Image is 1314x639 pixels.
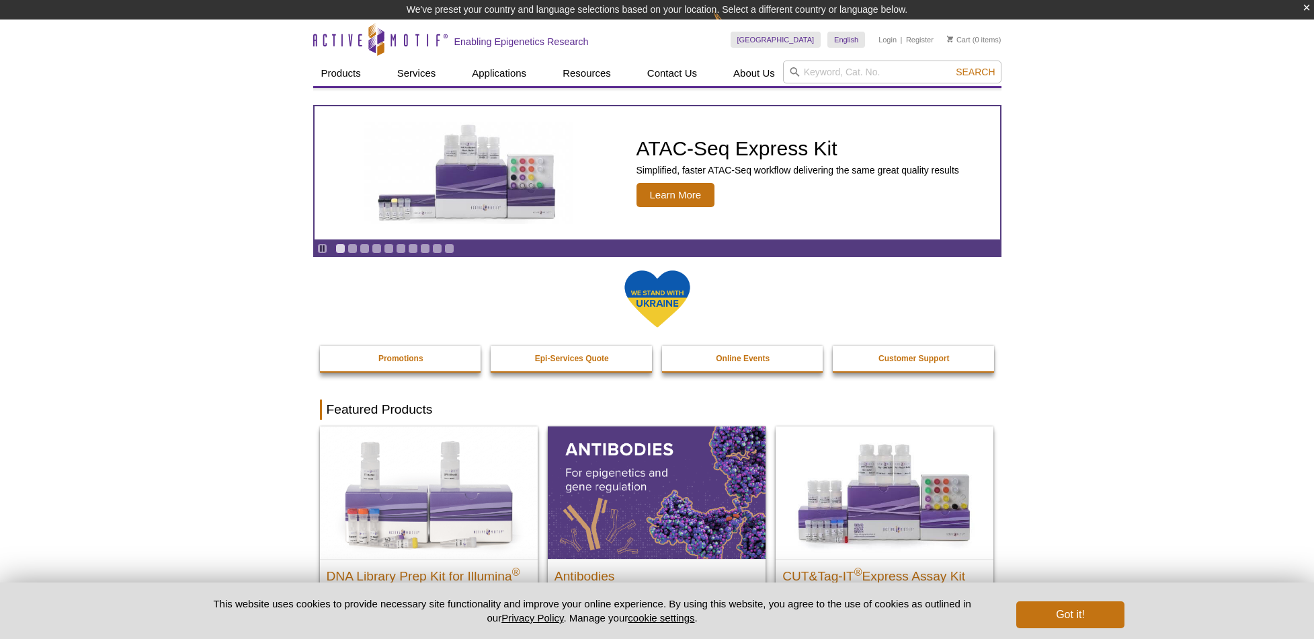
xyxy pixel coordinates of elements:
h2: Enabling Epigenetics Research [454,36,589,48]
sup: ® [512,566,520,577]
a: Go to slide 2 [347,243,358,254]
span: Learn More [637,183,715,207]
h2: CUT&Tag-IT Express Assay Kit [782,563,987,583]
strong: Promotions [378,354,423,363]
h2: DNA Library Prep Kit for Illumina [327,563,531,583]
a: Cart [947,35,971,44]
a: Go to slide 7 [408,243,418,254]
button: Search [952,66,999,78]
a: English [827,32,865,48]
a: About Us [725,61,783,86]
a: Promotions [320,346,483,371]
a: Privacy Policy [501,612,563,624]
p: Simplified, faster ATAC-Seq workflow delivering the same great quality results [637,164,959,176]
h2: Antibodies [555,563,759,583]
span: Search [956,67,995,77]
a: Applications [464,61,534,86]
a: Epi-Services Quote [491,346,653,371]
a: All Antibodies Antibodies Application-tested antibodies for ChIP, CUT&Tag, and CUT&RUN. [548,426,766,630]
a: Services [389,61,444,86]
button: cookie settings [628,612,694,624]
strong: Epi-Services Quote [535,354,609,363]
a: Login [878,35,897,44]
img: DNA Library Prep Kit for Illumina [320,426,538,558]
a: Resources [555,61,619,86]
a: Go to slide 1 [335,243,345,254]
p: This website uses cookies to provide necessary site functionality and improve your online experie... [190,597,995,625]
h2: Featured Products [320,400,995,420]
a: Go to slide 4 [372,243,382,254]
img: All Antibodies [548,426,766,558]
img: CUT&Tag-IT® Express Assay Kit [776,426,993,558]
a: Register [906,35,934,44]
img: We Stand With Ukraine [624,269,691,329]
li: (0 items) [947,32,1001,48]
a: Go to slide 6 [396,243,406,254]
a: Go to slide 8 [420,243,430,254]
sup: ® [854,566,862,577]
a: Go to slide 9 [432,243,442,254]
a: [GEOGRAPHIC_DATA] [731,32,821,48]
button: Got it! [1016,601,1124,628]
input: Keyword, Cat. No. [783,61,1001,83]
a: Go to slide 3 [360,243,370,254]
strong: Customer Support [878,354,949,363]
article: ATAC-Seq Express Kit [315,106,1000,239]
a: Go to slide 5 [384,243,394,254]
a: Toggle autoplay [317,243,327,254]
a: Online Events [662,346,825,371]
h2: ATAC-Seq Express Kit [637,139,959,159]
li: | [901,32,903,48]
a: Products [313,61,369,86]
a: CUT&Tag-IT® Express Assay Kit CUT&Tag-IT®Express Assay Kit Less variable and higher-throughput ge... [776,426,993,630]
a: ATAC-Seq Express Kit ATAC-Seq Express Kit Simplified, faster ATAC-Seq workflow delivering the sam... [315,106,1000,239]
a: Customer Support [833,346,995,371]
img: Your Cart [947,36,953,42]
img: Change Here [713,10,749,42]
strong: Online Events [716,354,770,363]
a: Contact Us [639,61,705,86]
a: Go to slide 10 [444,243,454,254]
img: ATAC-Seq Express Kit [358,122,579,224]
